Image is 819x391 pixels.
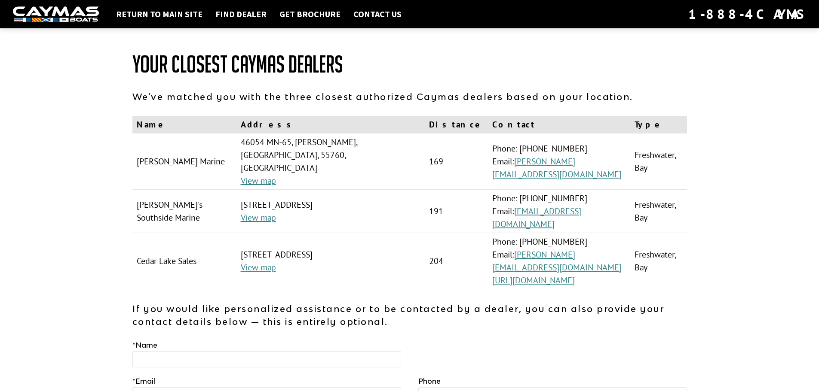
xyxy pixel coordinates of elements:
[236,190,425,233] td: [STREET_ADDRESS]
[211,9,271,20] a: Find Dealer
[488,133,630,190] td: Phone: [PHONE_NUMBER] Email:
[132,90,687,103] p: We've matched you with the three closest authorized Caymas dealers based on your location.
[630,190,687,233] td: Freshwater, Bay
[488,233,630,289] td: Phone: [PHONE_NUMBER] Email:
[241,175,276,186] a: View map
[492,275,575,286] a: [URL][DOMAIN_NAME]
[132,376,155,386] label: Email
[425,116,488,133] th: Distance
[132,340,157,350] label: Name
[688,5,806,24] div: 1-888-4CAYMAS
[492,156,622,180] a: [PERSON_NAME][EMAIL_ADDRESS][DOMAIN_NAME]
[112,9,207,20] a: Return to main site
[132,116,236,133] th: Name
[132,190,236,233] td: [PERSON_NAME]'s Southside Marine
[492,206,581,230] a: [EMAIL_ADDRESS][DOMAIN_NAME]
[132,233,236,289] td: Cedar Lake Sales
[630,133,687,190] td: Freshwater, Bay
[275,9,345,20] a: Get Brochure
[488,116,630,133] th: Contact
[425,133,488,190] td: 169
[236,133,425,190] td: 46054 MN-65, [PERSON_NAME], [GEOGRAPHIC_DATA], 55760, [GEOGRAPHIC_DATA]
[132,133,236,190] td: [PERSON_NAME] Marine
[241,212,276,223] a: View map
[132,302,687,328] p: If you would like personalized assistance or to be contacted by a dealer, you can also provide yo...
[425,190,488,233] td: 191
[630,116,687,133] th: Type
[132,52,687,77] h1: Your Closest Caymas Dealers
[349,9,406,20] a: Contact Us
[425,233,488,289] td: 204
[488,190,630,233] td: Phone: [PHONE_NUMBER] Email:
[236,116,425,133] th: Address
[492,249,622,273] a: [PERSON_NAME][EMAIL_ADDRESS][DOMAIN_NAME]
[630,233,687,289] td: Freshwater, Bay
[241,262,276,273] a: View map
[13,6,99,22] img: white-logo-c9c8dbefe5ff5ceceb0f0178aa75bf4bb51f6bca0971e226c86eb53dfe498488.png
[236,233,425,289] td: [STREET_ADDRESS]
[418,376,441,386] label: Phone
